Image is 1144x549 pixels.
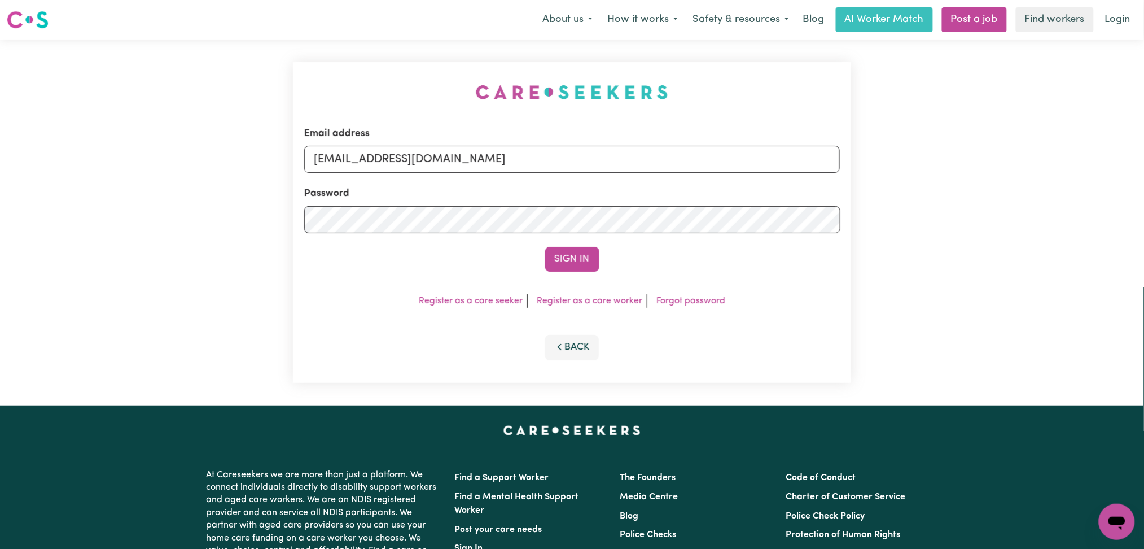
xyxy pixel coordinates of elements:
iframe: Button to launch messaging window [1099,504,1135,540]
input: Email address [304,146,840,173]
button: Sign In [545,247,599,272]
a: Blog [620,512,639,521]
a: The Founders [620,473,676,482]
a: Charter of Customer Service [786,493,905,502]
img: Careseekers logo [7,10,49,30]
a: Blog [796,7,831,32]
a: Post your care needs [455,525,542,534]
button: How it works [600,8,685,32]
a: Find a Support Worker [455,473,549,482]
button: Safety & resources [685,8,796,32]
a: Find a Mental Health Support Worker [455,493,579,515]
a: Media Centre [620,493,678,502]
a: Code of Conduct [786,473,856,482]
a: Police Check Policy [786,512,865,521]
button: About us [535,8,600,32]
label: Password [304,186,349,201]
a: Police Checks [620,530,677,539]
label: Email address [304,127,370,141]
a: AI Worker Match [836,7,933,32]
a: Forgot password [656,297,725,306]
a: Register as a care seeker [419,297,523,306]
button: Back [545,335,599,360]
a: Protection of Human Rights [786,530,900,539]
a: Register as a care worker [537,297,642,306]
a: Careseekers home page [503,426,641,435]
a: Post a job [942,7,1007,32]
a: Find workers [1016,7,1094,32]
a: Careseekers logo [7,7,49,33]
a: Login [1098,7,1137,32]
